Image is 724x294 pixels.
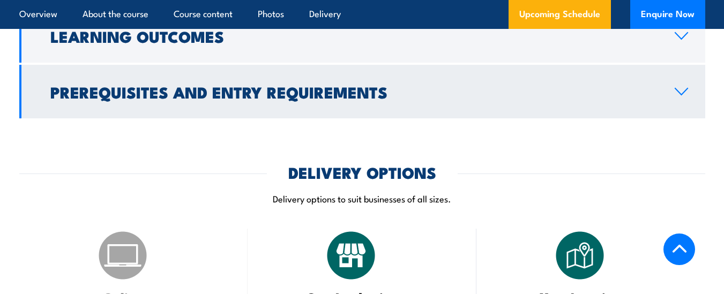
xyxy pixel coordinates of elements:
[50,29,658,43] h2: Learning Outcomes
[50,85,658,99] h2: Prerequisites and Entry Requirements
[19,192,705,205] p: Delivery options to suit businesses of all sizes.
[288,165,436,179] h2: DELIVERY OPTIONS
[19,9,705,63] a: Learning Outcomes
[19,65,705,118] a: Prerequisites and Entry Requirements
